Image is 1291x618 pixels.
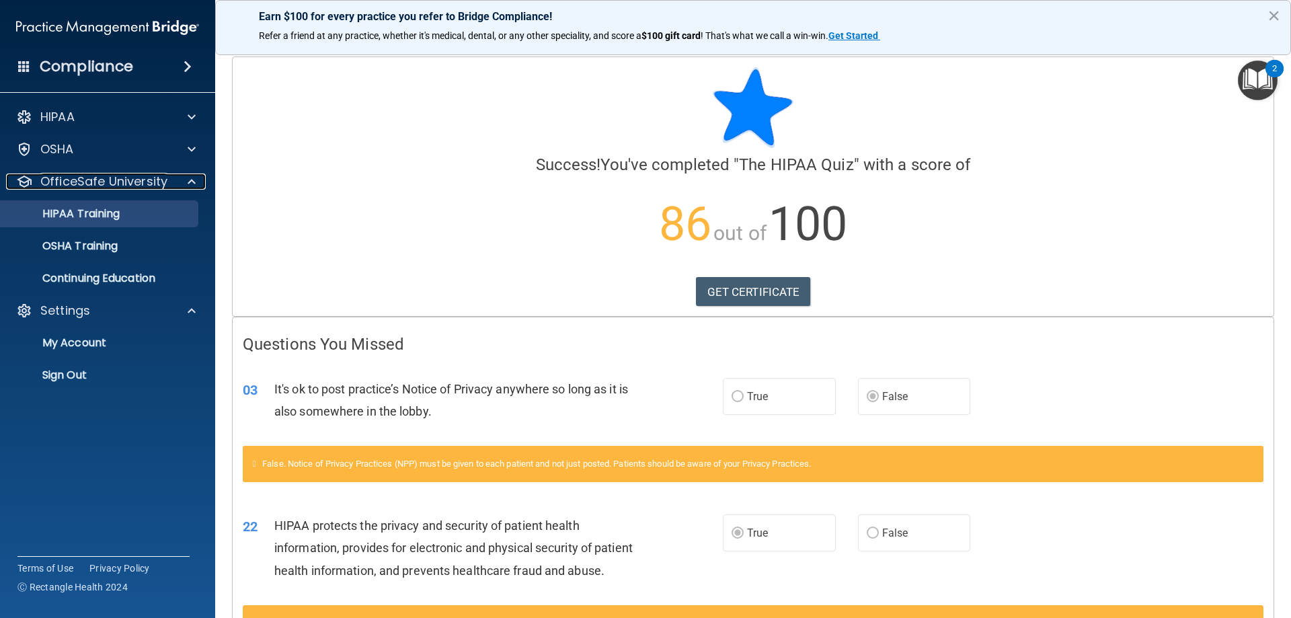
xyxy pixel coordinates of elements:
p: Earn $100 for every practice you refer to Bridge Compliance! [259,10,1247,23]
p: OSHA [40,141,74,157]
h4: Compliance [40,57,133,76]
span: False [882,527,908,539]
a: GET CERTIFICATE [696,277,811,307]
span: Refer a friend at any practice, whether it's medical, dental, or any other speciality, and score a [259,30,641,41]
p: OfficeSafe University [40,173,167,190]
span: 86 [659,196,711,252]
a: Settings [16,303,196,319]
strong: $100 gift card [641,30,701,41]
span: Success! [536,155,601,174]
input: True [732,392,744,402]
p: HIPAA [40,109,75,125]
button: Open Resource Center, 2 new notifications [1238,61,1278,100]
a: HIPAA [16,109,196,125]
div: 2 [1272,69,1277,86]
span: It's ok to post practice’s Notice of Privacy anywhere so long as it is also somewhere in the lobby. [274,382,628,418]
input: True [732,529,744,539]
h4: Questions You Missed [243,336,1263,353]
span: False [882,390,908,403]
p: Continuing Education [9,272,192,285]
img: PMB logo [16,14,199,41]
span: 22 [243,518,258,535]
span: Ⓒ Rectangle Health 2024 [17,580,128,594]
img: blue-star-rounded.9d042014.png [713,67,793,148]
strong: Get Started [828,30,878,41]
a: Get Started [828,30,880,41]
span: out of [713,221,767,245]
span: False. Notice of Privacy Practices (NPP) must be given to each patient and not just posted. Patie... [262,459,811,469]
p: Settings [40,303,90,319]
span: True [747,390,768,403]
p: OSHA Training [9,239,118,253]
p: My Account [9,336,192,350]
span: 03 [243,382,258,398]
h4: You've completed " " with a score of [243,156,1263,173]
span: True [747,527,768,539]
span: HIPAA protects the privacy and security of patient health information, provides for electronic an... [274,518,633,577]
p: HIPAA Training [9,207,120,221]
p: Sign Out [9,369,192,382]
span: 100 [769,196,847,252]
a: OSHA [16,141,196,157]
input: False [867,392,879,402]
span: ! That's what we call a win-win. [701,30,828,41]
a: OfficeSafe University [16,173,196,190]
span: The HIPAA Quiz [739,155,853,174]
a: Privacy Policy [89,562,150,575]
button: Close [1267,5,1280,26]
input: False [867,529,879,539]
a: Terms of Use [17,562,73,575]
